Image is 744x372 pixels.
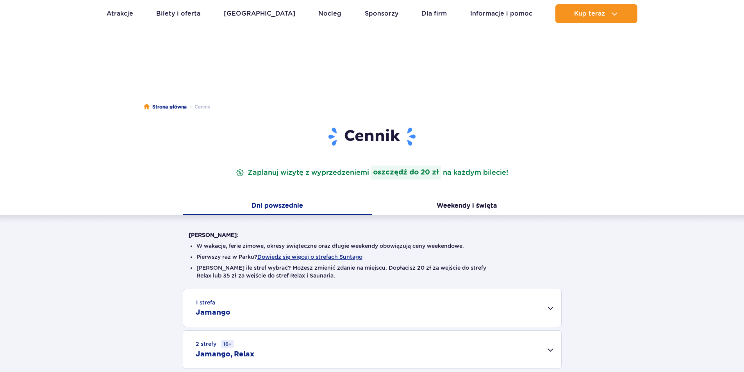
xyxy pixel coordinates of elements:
[156,4,200,23] a: Bilety i oferta
[234,166,510,180] p: Zaplanuj wizytę z wyprzedzeniem na każdym bilecie!
[107,4,133,23] a: Atrakcje
[196,242,548,250] li: W wakacje, ferie zimowe, okresy świąteczne oraz długie weekendy obowiązują ceny weekendowe.
[574,10,605,17] span: Kup teraz
[221,340,234,348] small: 16+
[196,340,234,348] small: 2 strefy
[224,4,295,23] a: [GEOGRAPHIC_DATA]
[421,4,447,23] a: Dla firm
[189,126,556,147] h1: Cennik
[144,103,187,111] a: Strona główna
[189,232,238,238] strong: [PERSON_NAME]:
[196,264,548,279] li: [PERSON_NAME] ile stref wybrać? Możesz zmienić zdanie na miejscu. Dopłacisz 20 zł za wejście do s...
[470,4,532,23] a: Informacje i pomoc
[371,166,441,180] strong: oszczędź do 20 zł
[318,4,341,23] a: Nocleg
[196,350,254,359] h2: Jamango, Relax
[372,198,562,215] button: Weekendy i święta
[365,4,398,23] a: Sponsorzy
[555,4,637,23] button: Kup teraz
[196,253,548,261] li: Pierwszy raz w Parku?
[196,299,215,306] small: 1 strefa
[187,103,210,111] li: Cennik
[257,254,362,260] button: Dowiedz się więcej o strefach Suntago
[196,308,230,317] h2: Jamango
[183,198,372,215] button: Dni powszednie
